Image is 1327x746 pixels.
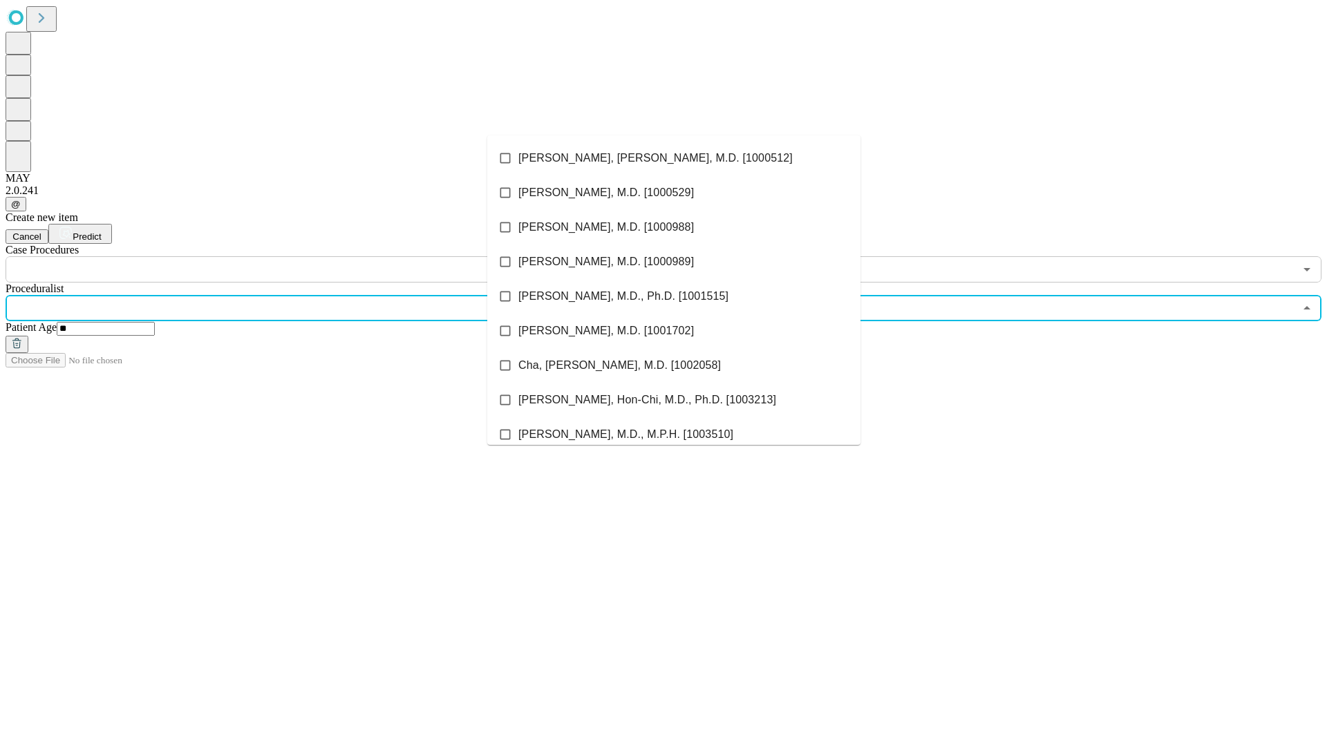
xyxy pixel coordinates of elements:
[518,288,728,305] span: [PERSON_NAME], M.D., Ph.D. [1001515]
[6,229,48,244] button: Cancel
[6,283,64,294] span: Proceduralist
[518,150,793,166] span: [PERSON_NAME], [PERSON_NAME], M.D. [1000512]
[6,197,26,211] button: @
[48,224,112,244] button: Predict
[11,199,21,209] span: @
[518,323,694,339] span: [PERSON_NAME], M.D. [1001702]
[1297,298,1317,318] button: Close
[73,231,101,242] span: Predict
[518,184,694,201] span: [PERSON_NAME], M.D. [1000529]
[6,244,79,256] span: Scheduled Procedure
[6,321,57,333] span: Patient Age
[6,211,78,223] span: Create new item
[518,392,776,408] span: [PERSON_NAME], Hon-Chi, M.D., Ph.D. [1003213]
[518,219,694,236] span: [PERSON_NAME], M.D. [1000988]
[12,231,41,242] span: Cancel
[518,357,721,374] span: Cha, [PERSON_NAME], M.D. [1002058]
[518,426,733,443] span: [PERSON_NAME], M.D., M.P.H. [1003510]
[518,254,694,270] span: [PERSON_NAME], M.D. [1000989]
[1297,260,1317,279] button: Open
[6,172,1321,184] div: MAY
[6,184,1321,197] div: 2.0.241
